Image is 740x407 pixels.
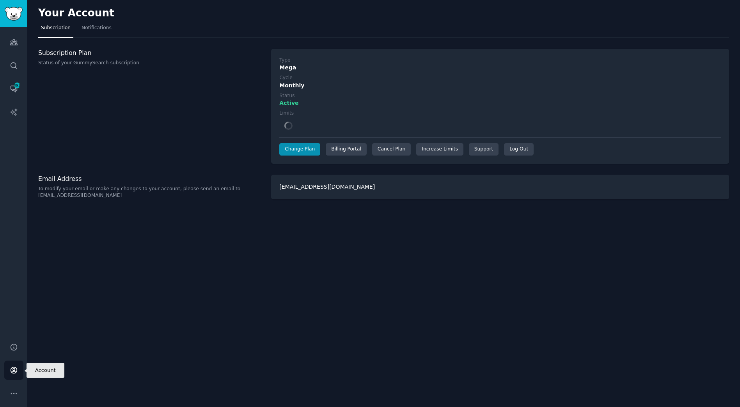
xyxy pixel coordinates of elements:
div: Billing Portal [326,143,367,156]
div: [EMAIL_ADDRESS][DOMAIN_NAME] [271,175,729,199]
div: Type [279,57,290,64]
h3: Subscription Plan [38,49,263,57]
img: GummySearch logo [5,7,23,21]
div: Cancel Plan [372,143,411,156]
a: 491 [4,79,23,98]
div: Monthly [279,81,721,90]
span: Subscription [41,25,71,32]
h2: Your Account [38,7,114,19]
a: Change Plan [279,143,320,156]
a: Support [469,143,499,156]
a: Notifications [79,22,114,38]
div: Log Out [504,143,534,156]
a: Increase Limits [416,143,463,156]
div: Limits [279,110,294,117]
div: Cycle [279,74,292,81]
span: Active [279,99,298,107]
span: Notifications [82,25,112,32]
p: Status of your GummySearch subscription [38,60,263,67]
a: Subscription [38,22,73,38]
p: To modify your email or make any changes to your account, please send an email to [EMAIL_ADDRESS]... [38,186,263,199]
h3: Email Address [38,175,263,183]
span: 491 [14,83,21,88]
div: Status [279,92,295,99]
div: Mega [279,64,721,72]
